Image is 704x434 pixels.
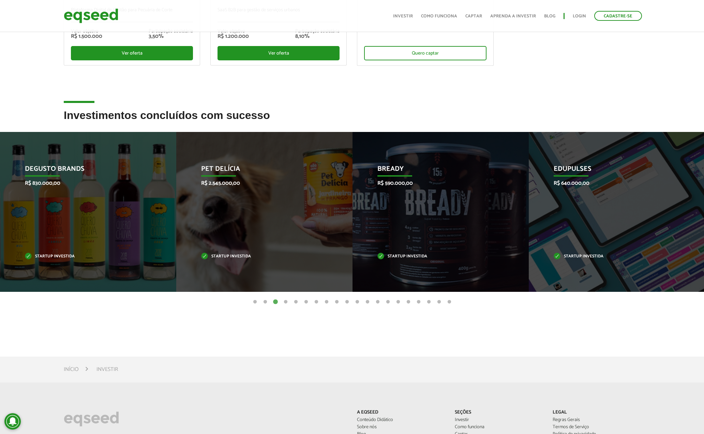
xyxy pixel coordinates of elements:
[364,299,371,305] button: 12 of 20
[25,180,141,186] p: R$ 830.000,00
[262,299,269,305] button: 2 of 20
[421,14,457,18] a: Como funciona
[64,109,640,132] h2: Investimentos concluídos com sucesso
[201,165,317,177] p: Pet Delícia
[295,34,340,39] div: 8,10%
[64,367,79,372] a: Início
[377,165,494,177] p: Bready
[25,255,141,258] p: Startup investida
[554,180,670,186] p: R$ 640.000,00
[554,255,670,258] p: Startup investida
[333,299,340,305] button: 9 of 20
[395,299,402,305] button: 15 of 20
[553,418,640,422] a: Regras Gerais
[149,34,193,39] div: 3,50%
[201,255,317,258] p: Startup investida
[405,299,412,305] button: 16 of 20
[553,425,640,430] a: Termos de Serviço
[446,299,453,305] button: 20 of 20
[377,180,494,186] p: R$ 590.000,00
[357,425,445,430] a: Sobre nós
[25,165,141,177] p: Degusto Brands
[465,14,482,18] a: Captar
[354,299,361,305] button: 11 of 20
[544,14,555,18] a: Blog
[436,299,443,305] button: 19 of 20
[323,299,330,305] button: 8 of 20
[218,46,340,60] div: Ver oferta
[344,299,350,305] button: 10 of 20
[303,299,310,305] button: 6 of 20
[455,425,542,430] a: Como funciona
[415,299,422,305] button: 17 of 20
[393,14,413,18] a: Investir
[252,299,258,305] button: 1 of 20
[71,34,102,39] div: R$ 1.500.000
[272,299,279,305] button: 3 of 20
[425,299,432,305] button: 18 of 20
[149,29,193,34] div: Participação societária
[455,418,542,422] a: Investir
[364,46,486,60] div: Quero captar
[385,299,391,305] button: 14 of 20
[357,410,445,416] p: A EqSeed
[282,299,289,305] button: 4 of 20
[490,14,536,18] a: Aprenda a investir
[96,365,118,374] li: Investir
[218,34,249,39] div: R$ 1.200.000
[201,180,317,186] p: R$ 2.545.000,00
[313,299,320,305] button: 7 of 20
[64,410,119,428] img: EqSeed Logo
[71,46,193,60] div: Ver oferta
[357,418,445,422] a: Conteúdo Didático
[594,11,642,21] a: Cadastre-se
[573,14,586,18] a: Login
[455,410,542,416] p: Seções
[374,299,381,305] button: 13 of 20
[293,299,299,305] button: 5 of 20
[553,410,640,416] p: Legal
[295,29,340,34] div: Participação societária
[64,7,118,25] img: EqSeed
[554,165,670,177] p: Edupulses
[377,255,494,258] p: Startup investida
